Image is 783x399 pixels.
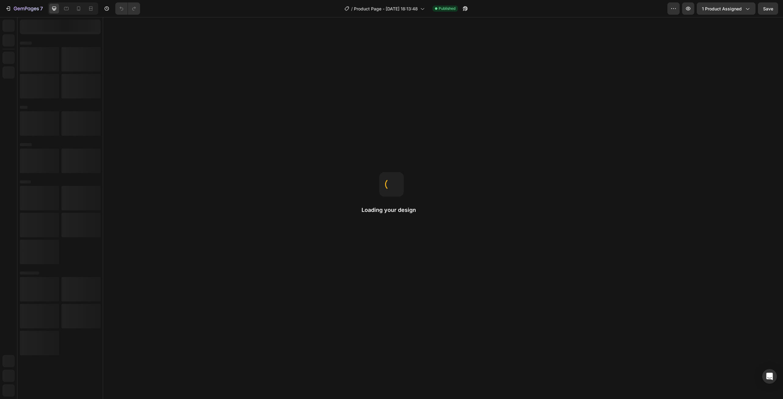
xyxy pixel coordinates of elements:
[763,6,773,11] span: Save
[115,2,140,15] div: Undo/Redo
[40,5,43,12] p: 7
[354,6,418,12] span: Product Page - [DATE] 18:13:48
[351,6,353,12] span: /
[439,6,455,11] span: Published
[697,2,755,15] button: 1 product assigned
[762,369,777,384] div: Open Intercom Messenger
[2,2,46,15] button: 7
[362,206,421,214] h2: Loading your design
[758,2,778,15] button: Save
[702,6,742,12] span: 1 product assigned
